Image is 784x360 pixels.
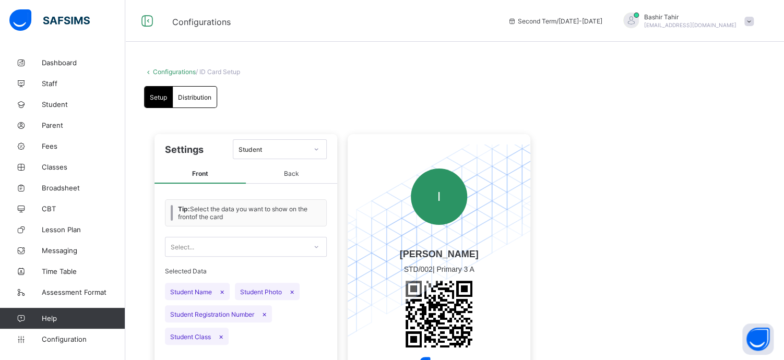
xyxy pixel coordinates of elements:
span: Classes [42,163,125,171]
div: Select... [171,237,194,257]
span: Lesson Plan [42,225,125,234]
span: Bashir Tahir [644,13,737,21]
span: Configurations [172,17,231,27]
span: Parent [42,121,125,129]
div: I [411,169,467,225]
span: Fees [42,142,125,150]
button: Open asap [742,323,774,355]
span: Select the data you want to show on the front of the card [178,205,321,221]
span: Help [42,314,125,322]
b: Tip: [178,205,190,213]
span: / ID Card Setup [196,68,240,76]
span: Assessment Format [42,288,125,296]
span: Settings [165,144,204,155]
span: Broadsheet [42,184,125,192]
span: STD/002 [403,265,432,273]
span: session/term information [507,17,602,25]
span: Dashboard [42,58,125,67]
span: [PERSON_NAME] [398,249,479,260]
span: Configuration [42,335,125,343]
span: Messaging [42,246,125,255]
span: Staff [42,79,125,88]
span: Setup [150,93,167,101]
span: Primary 3 A [436,265,474,273]
span: × [220,287,224,296]
span: Student Registration Number [165,305,272,322]
span: Front [155,164,246,184]
a: Configurations [153,68,196,76]
span: Student Class [165,328,229,345]
span: × [262,309,267,318]
span: × [219,332,223,341]
span: Time Table [42,267,125,275]
span: CBT [42,205,125,213]
span: Distribution [178,93,211,101]
div: Student [239,146,307,153]
span: Student Name [165,283,230,300]
span: | [398,260,479,279]
img: safsims [9,9,90,31]
span: Selected Data [165,267,327,278]
span: Back [246,164,337,184]
span: × [290,287,294,296]
span: [EMAIL_ADDRESS][DOMAIN_NAME] [644,22,737,28]
span: Student Photo [235,283,300,300]
span: Student [42,100,125,109]
div: BashirTahir [613,13,759,30]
